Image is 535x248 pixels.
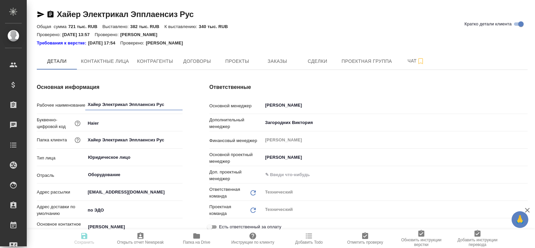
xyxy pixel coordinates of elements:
button: Open [524,157,525,158]
button: Отметить проверку [337,229,393,248]
span: Добавить инструкции перевода [453,238,502,247]
p: Рабочее наименование [37,102,85,109]
span: Детали [41,57,73,66]
p: 382 тыс. RUB [130,24,165,29]
svg: Подписаться [417,57,425,65]
button: Добавить Todo [281,229,337,248]
p: 340 тыс. RUB [199,24,233,29]
input: ✎ Введи что-нибудь [85,187,183,197]
input: ✎ Введи что-нибудь [85,135,183,145]
button: 🙏 [512,211,528,228]
button: Open [179,226,180,228]
p: Папка клиента [37,137,67,143]
p: Адрес доставки по умолчанию [37,204,85,217]
input: ✎ Введи что-нибудь [85,118,183,128]
button: Обновить инструкции верстки [393,229,449,248]
button: Папка на Drive [169,229,225,248]
button: Open [179,174,180,175]
span: Сделки [301,57,333,66]
p: Основное контактное лицо [37,221,85,234]
p: Тип лица [37,155,85,161]
p: Адрес рассылки [37,189,85,196]
button: Нужен для формирования номера заказа/сделки [73,119,82,128]
span: Контактные лица [81,57,129,66]
span: Кратко детали клиента [464,21,512,27]
p: Финансовый менеджер [209,137,262,144]
button: Инструкции по клиенту [225,229,281,248]
button: Open [524,174,525,175]
span: Папка на Drive [183,240,210,245]
span: Инструкции по клиенту [231,240,275,245]
p: Доп. проектный менеджер [209,169,262,182]
input: ✎ Введи что-нибудь [264,171,503,179]
span: Проектная группа [341,57,392,66]
p: Проверено: [37,32,63,37]
button: Open [179,157,180,158]
p: 721 тыс. RUB [68,24,102,29]
p: [DATE] 17:54 [88,40,120,46]
p: Выставлено: [102,24,130,29]
button: Добавить инструкции перевода [449,229,506,248]
span: Обновить инструкции верстки [397,238,445,247]
button: Открыть отчет Newspeak [112,229,169,248]
button: Скопировать ссылку для ЯМессенджера [37,10,45,18]
p: Основной проектный менеджер [209,151,262,165]
p: Проверено: [95,32,120,37]
span: Отметить проверку [347,240,383,245]
span: Добавить Todo [295,240,323,245]
p: К выставлению: [165,24,199,29]
p: Буквенно-цифровой код [37,117,73,130]
input: ✎ Введи что-нибудь [85,205,183,215]
button: Название для папки на drive. Если его не заполнить, мы не сможем создать папку для клиента [73,136,82,144]
p: Общая сумма [37,24,68,29]
div: Нажми, чтобы открыть папку с инструкцией [37,40,88,46]
button: Open [524,122,525,123]
p: Основной менеджер [209,103,262,109]
span: Проекты [221,57,253,66]
span: Чат [400,57,432,65]
a: Требования к верстке: [37,40,88,46]
p: Проверено: [120,40,146,46]
p: Проектная команда [209,204,249,217]
span: Заказы [261,57,293,66]
p: [PERSON_NAME] [120,32,163,37]
span: Договоры [181,57,213,66]
button: Сохранить [56,229,112,248]
button: Open [524,105,525,106]
h4: Основная информация [37,83,183,91]
span: Сохранить [74,240,94,245]
span: Контрагенты [137,57,173,66]
input: ✎ Введи что-нибудь [85,100,183,109]
span: Открыть отчет Newspeak [117,240,164,245]
p: Отрасль [37,172,85,179]
p: Дополнительный менеджер [209,117,262,130]
span: Есть ответственный за оплату [219,224,281,230]
h4: Ответственные [209,83,528,91]
p: [DATE] 13:57 [63,32,95,37]
button: Скопировать ссылку [46,10,55,18]
a: Хайер Электрикал Эпплаенсиз Рус [57,10,194,19]
p: [PERSON_NAME] [146,40,188,46]
p: Ответственная команда [209,186,249,200]
span: 🙏 [514,213,526,227]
